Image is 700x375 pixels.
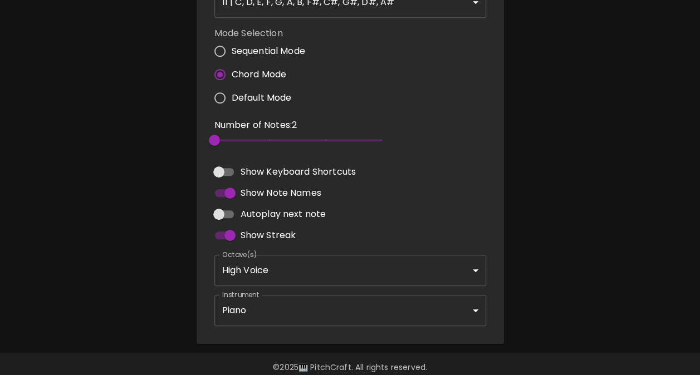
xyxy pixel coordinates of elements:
p: © 2025 🎹 PitchCraft. All rights reserved. [30,362,671,373]
span: Show Keyboard Shortcuts [241,165,356,179]
span: Sequential Mode [232,45,305,58]
span: Autoplay next note [241,208,326,221]
div: High Voice [214,255,486,286]
label: Octave(s) [222,250,257,259]
span: Show Streak [241,229,296,242]
label: Instrument [222,290,260,299]
span: Chord Mode [232,68,287,81]
p: Number of Notes: 2 [214,119,381,132]
label: Mode Selection [214,27,314,40]
div: Piano [214,295,486,326]
span: Show Note Names [241,186,321,200]
span: Default Mode [232,91,292,105]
